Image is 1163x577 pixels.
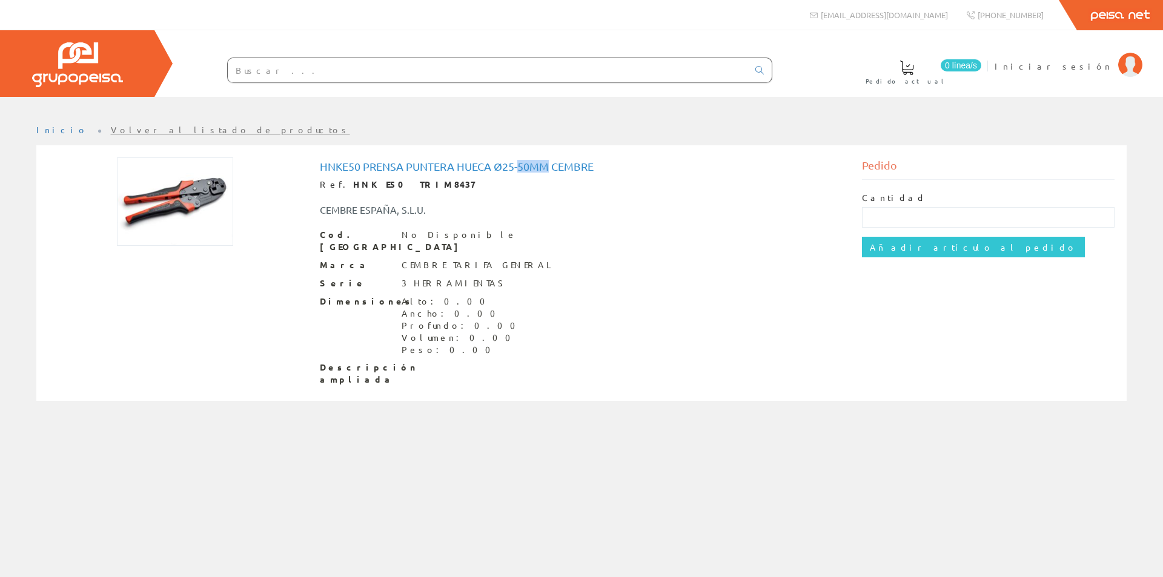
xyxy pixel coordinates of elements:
[320,229,393,253] span: Cod. [GEOGRAPHIC_DATA]
[402,344,523,356] div: Peso: 0.00
[402,295,523,308] div: Alto: 0.00
[821,10,948,20] span: [EMAIL_ADDRESS][DOMAIN_NAME]
[866,75,948,87] span: Pedido actual
[320,361,393,386] span: Descripción ampliada
[320,259,393,271] span: Marca
[311,203,627,217] div: CEMBRE ESPAÑA, S.L.U.
[320,160,844,173] h1: Hnke50 Prensa Puntera Hueca Ø25-50mm Cembre
[862,192,926,204] label: Cantidad
[353,179,474,190] strong: HNKE50 TRIM8437
[117,157,233,246] img: Foto artículo Hnke50 Prensa Puntera Hueca Ø25-50mm Cembre (192x145.98347107438)
[978,10,1044,20] span: [PHONE_NUMBER]
[402,332,523,344] div: Volumen: 0.00
[995,50,1142,62] a: Iniciar sesión
[402,320,523,332] div: Profundo: 0.00
[941,59,981,71] span: 0 línea/s
[402,277,509,289] div: 3 HERRAMIENTAS
[862,237,1085,257] input: Añadir artículo al pedido
[320,277,393,289] span: Serie
[228,58,748,82] input: Buscar ...
[402,259,557,271] div: CEMBRE TARIFA GENERAL
[402,229,517,241] div: No Disponible
[320,179,844,191] div: Ref.
[36,124,88,135] a: Inicio
[862,157,1115,180] div: Pedido
[995,60,1112,72] span: Iniciar sesión
[32,42,123,87] img: Grupo Peisa
[111,124,350,135] a: Volver al listado de productos
[320,295,393,308] span: Dimensiones
[402,308,523,320] div: Ancho: 0.00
